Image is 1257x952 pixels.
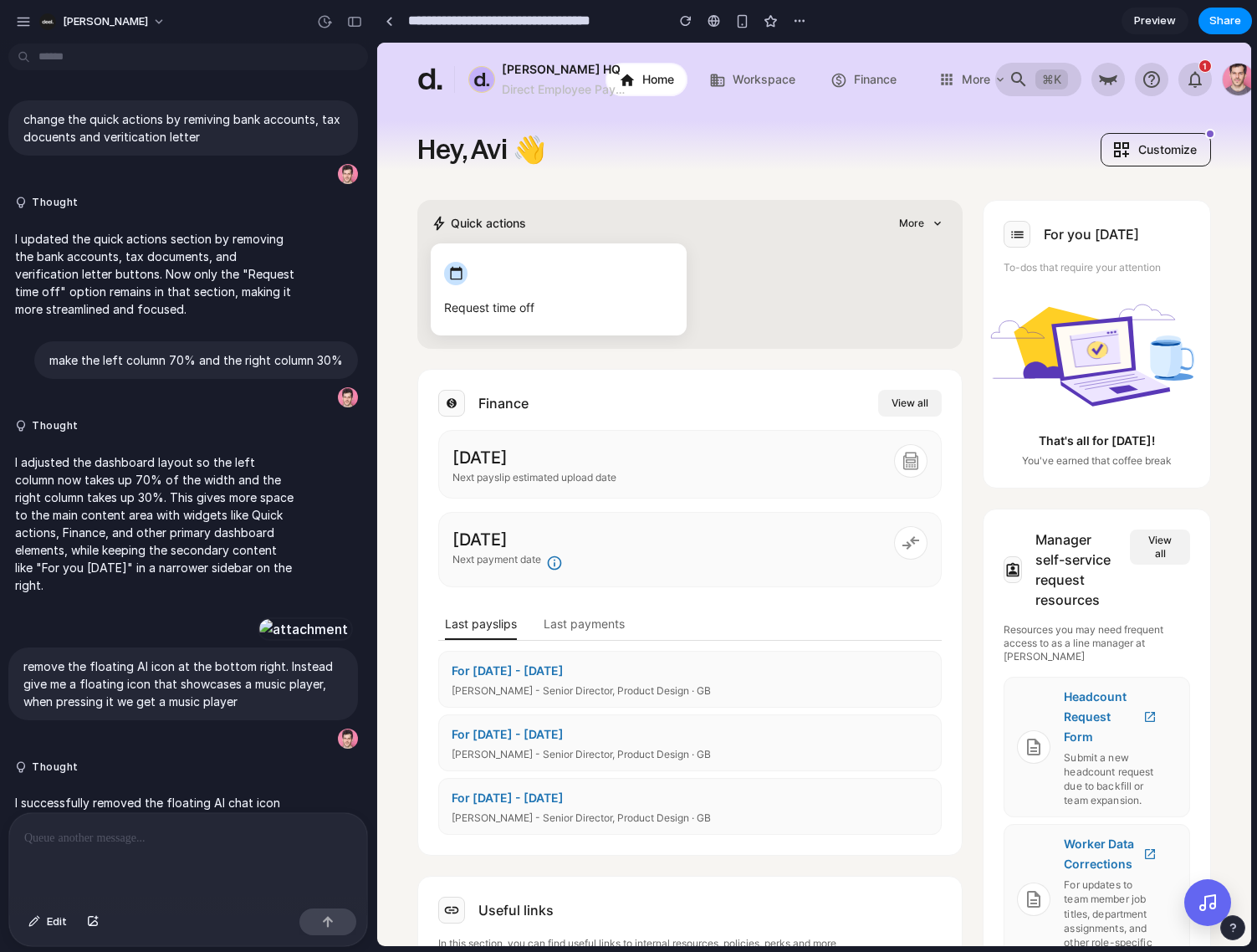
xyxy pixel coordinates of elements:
[723,90,834,124] button: Customize
[20,908,75,935] button: Edit
[658,27,691,47] div: ⌘K
[15,230,294,318] p: I updated the quick actions section by removing the bank accounts, tax documents, and verificatio...
[801,20,835,54] button: 1
[522,171,547,191] span: More
[618,20,704,54] button: ⌘K
[1134,13,1176,29] span: Preview
[821,17,835,30] div: 1
[40,90,169,124] p: Hey, Avi 👋
[846,20,877,54] img: Avi Ashkenazi
[23,658,343,710] p: remove the floating AI icon at the bottom right. Instead give me a floating icon that showcases a...
[585,30,613,44] div: More
[515,171,572,191] button: More
[761,97,820,117] span: Customize
[67,255,157,275] p: Request time off
[1209,13,1241,29] span: Share
[845,20,878,54] button: Avi Ashkenazi
[23,110,343,146] p: change the quick actions by remiving bank accounts, tax docuents and veritication letter
[477,27,519,47] p: Finance
[1122,8,1188,34] a: Preview
[1198,8,1252,34] button: Share
[265,27,297,47] p: Home
[47,914,67,930] span: Edit
[541,20,650,54] button: More
[355,27,418,47] p: Workspace
[63,13,148,30] span: [PERSON_NAME]
[33,8,174,35] button: [PERSON_NAME]
[49,351,343,369] p: make the left column 70% and the right column 30%
[74,171,149,191] p: Quick actions
[15,453,294,594] p: I adjusted the dashboard layout so the left column now takes up 70% of the width and the right co...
